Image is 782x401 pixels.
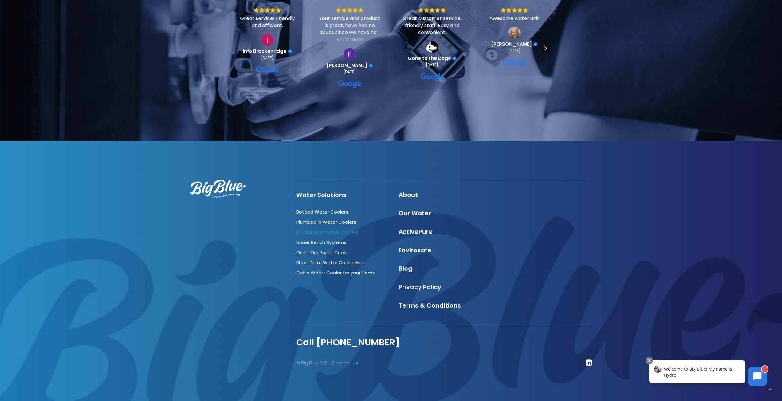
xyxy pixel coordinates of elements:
div: Rating: 5.0 out of 5 [402,7,462,13]
div: Your service and product is great, have had no issues since we have had your water cooler. [319,15,380,36]
a: View on Google [503,58,526,68]
div: Verified Customer [288,49,292,53]
a: Our Water [399,209,431,218]
div: Previous [232,43,242,53]
a: ActivePure [399,227,433,236]
a: Short Term Water Cooler Hire [296,259,364,266]
div: [DATE] [344,69,356,74]
img: Gone to the Dogs [426,41,438,53]
a: Privacy Policy [399,283,441,291]
img: Faye Berry [344,48,356,60]
a: Contact us [332,360,358,366]
a: Envirosafe [399,246,431,254]
a: Review by Vanessa [491,41,538,47]
div: [DATE] [508,48,521,53]
span: [PERSON_NAME] [491,41,532,47]
img: Vanessa [508,27,521,39]
img: info Brackenridge [261,34,273,46]
div: Next [540,43,550,53]
div: Verified Customer [452,56,457,61]
span: Gone to the Dogs [408,56,451,61]
a: Plumbed in Water Coolers [296,219,356,225]
a: Order Our Paper Cups [296,249,346,256]
div: Awesome water unit [484,15,545,22]
span: info Brackenridge [243,49,286,54]
div: Rating: 5.0 out of 5 [484,7,545,13]
div: Rating: 5.0 out of 5 [319,7,380,13]
div: Rating: 5.0 out of 5 [237,7,298,13]
a: Fill Your Own Water Coolers [296,229,359,235]
a: View on Google [426,41,438,53]
a: Blog [399,264,412,273]
a: Review by Faye Berry [326,63,373,68]
a: Bottled Water Coolers [296,209,348,215]
div: [DATE] [261,55,273,60]
a: View on Google [508,27,521,39]
a: View on Google [344,48,356,60]
a: Review by info Brackenridge [243,49,292,54]
a: Under Bench Systems [296,239,346,246]
a: Terms & Conditions [399,301,461,310]
div: [DATE] [426,62,438,67]
p: © Big Blue 2021 | [296,359,439,367]
div: Verified Customer [369,63,373,68]
div: Read more [336,36,363,43]
div: Verified Customer [533,42,538,46]
div: Great service! Friendly and efficient. [237,15,298,29]
a: About [399,191,418,199]
a: View on Google [338,79,362,89]
a: Get a Water Cooler for your Home [296,269,375,276]
iframe: Chatbot [643,356,773,392]
a: View on Google [421,72,444,82]
a: Call [PHONE_NUMBER] [296,336,400,348]
a: View on Google [261,34,273,46]
span: [PERSON_NAME] [326,63,367,68]
a: Review by Gone to the Dogs [408,56,457,61]
a: View on Google [256,65,279,75]
div: Great customer service, friendly staff. Easy and convenient. [402,15,462,36]
h4: Water Solutions [296,191,387,199]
